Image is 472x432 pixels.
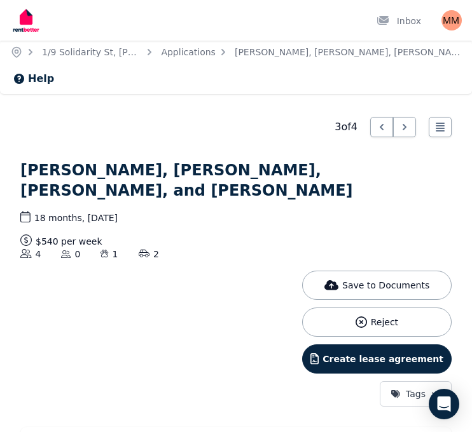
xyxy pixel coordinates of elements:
span: 18 months , [DATE] [20,211,452,224]
span: Create lease agreement [323,353,443,365]
span: Tags [391,388,426,400]
button: Create lease agreement [302,344,452,374]
span: 2 [139,248,159,260]
span: 0 [61,248,80,260]
span: 4 [20,248,41,260]
button: Save to Documents [302,271,452,300]
button: Reject [302,307,452,337]
span: 1 [101,248,118,260]
span: Save to Documents [342,279,429,292]
span: $540 per week [20,234,452,248]
button: Tags [380,381,452,407]
span: Reject [371,316,398,328]
h1: [PERSON_NAME], [PERSON_NAME], [PERSON_NAME], and [PERSON_NAME] [20,160,452,201]
img: RentBetter [10,4,42,36]
div: Open Intercom Messenger [429,389,459,419]
div: Inbox [377,15,421,27]
a: Applications [161,47,216,57]
button: Help [13,71,54,86]
span: 3 of 4 [335,119,357,135]
a: 1/9 Solidarity St, [PERSON_NAME] [42,47,193,57]
img: matthew mcpherson [441,10,462,30]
